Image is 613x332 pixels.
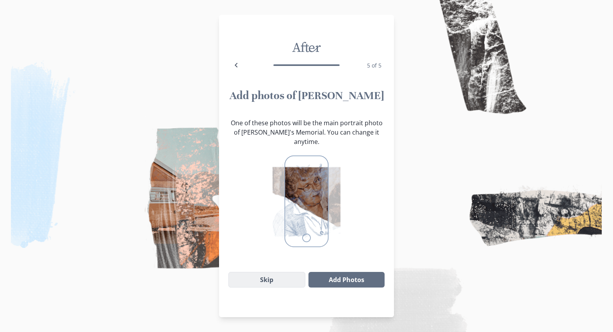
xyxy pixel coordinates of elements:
button: Skip [228,272,305,288]
img: Portrait photo preview [273,153,340,250]
span: 5 of 5 [367,62,381,69]
button: Add Photos [308,272,385,288]
button: Back [228,57,244,73]
h1: Add photos of [PERSON_NAME] [228,89,385,103]
p: One of these photos will be the main portrait photo of [PERSON_NAME]'s Memorial. You can change i... [228,118,385,146]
